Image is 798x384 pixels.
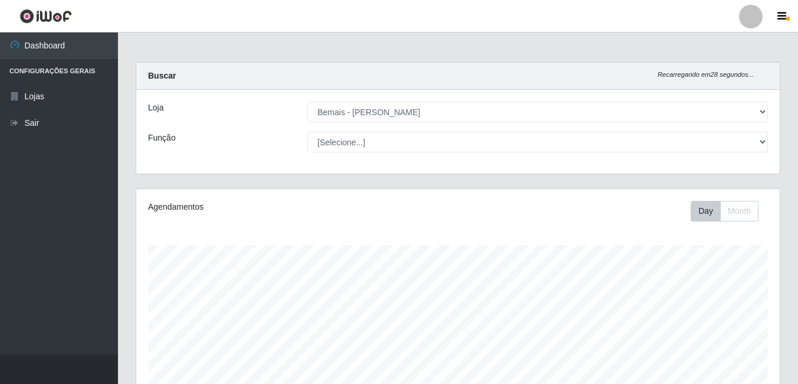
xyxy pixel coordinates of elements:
[691,201,721,222] button: Day
[691,201,758,222] div: First group
[148,201,396,213] div: Agendamentos
[148,102,163,114] label: Loja
[19,9,72,24] img: CoreUI Logo
[720,201,758,222] button: Month
[148,132,176,144] label: Função
[148,71,176,80] strong: Buscar
[658,71,754,78] i: Recarregando em 28 segundos...
[691,201,768,222] div: Toolbar with button groups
